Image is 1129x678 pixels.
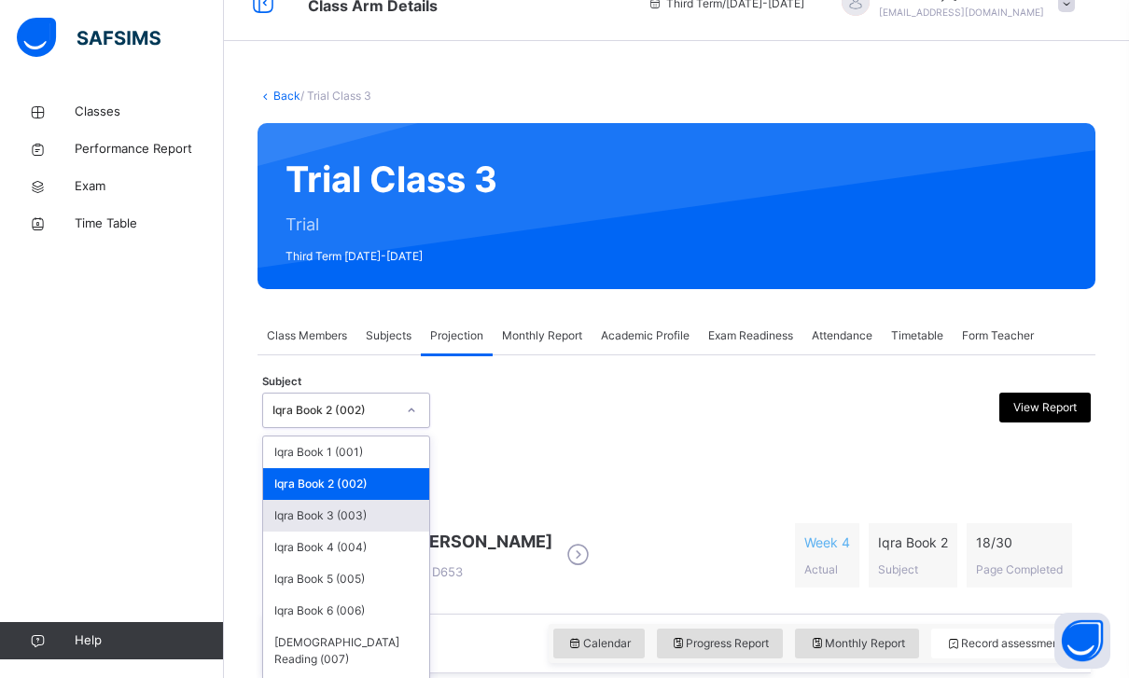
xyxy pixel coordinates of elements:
button: Open asap [1054,613,1110,669]
span: Subjects [366,327,411,344]
span: Projection [430,327,483,344]
span: [EMAIL_ADDRESS][DOMAIN_NAME] [879,7,1044,18]
span: [PERSON_NAME] [411,529,552,554]
span: Iqra Book 2 [878,533,948,552]
span: Classes [75,103,224,121]
div: Iqra Book 6 (006) [263,595,429,627]
div: [DEMOGRAPHIC_DATA] Reading (007) [263,627,429,675]
span: D653 [411,564,463,579]
div: Iqra Book 2 (002) [263,468,429,500]
span: Page Completed [976,562,1063,576]
span: Exam [75,177,224,196]
div: Iqra Book 1 (001) [263,436,429,468]
div: Iqra Book 5 (005) [263,563,429,595]
div: Iqra Book 4 (004) [263,532,429,563]
span: Actual [804,562,838,576]
img: safsims [17,18,160,57]
span: Help [75,631,223,650]
span: Attendance [812,327,872,344]
div: Iqra Book 3 (003) [263,500,429,532]
span: Timetable [891,327,943,344]
span: Form Teacher [962,327,1034,344]
span: Exam Readiness [708,327,793,344]
span: Time Table [75,214,224,233]
span: Progress Report [671,635,770,652]
div: Iqra Book 2 (002) [272,402,396,419]
span: Monthly Report [502,327,582,344]
span: Monthly Report [809,635,905,652]
span: Class Members [267,327,347,344]
span: Academic Profile [601,327,690,344]
span: Calendar [567,635,631,652]
span: 18 / 30 [976,533,1063,552]
a: Back [273,89,300,103]
span: Subject [878,562,918,576]
span: View Report [1013,399,1077,416]
span: Third Term [DATE]-[DATE] [286,248,497,265]
span: Subject [262,374,301,390]
span: Performance Report [75,140,224,159]
span: Week 4 [804,533,850,552]
span: Record assessment [945,635,1063,652]
span: / Trial Class 3 [300,89,371,103]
